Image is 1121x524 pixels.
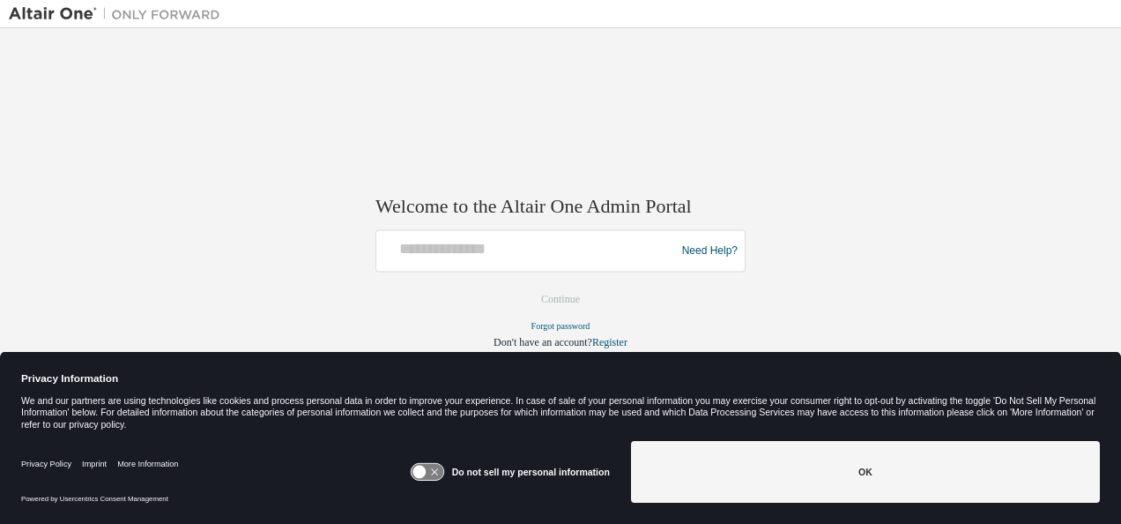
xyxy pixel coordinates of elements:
[531,322,590,332] a: Forgot password
[375,194,746,219] h2: Welcome to the Altair One Admin Portal
[682,251,738,251] a: Need Help?
[9,5,229,23] img: Altair One
[494,337,592,349] span: Don't have an account?
[592,337,627,349] a: Register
